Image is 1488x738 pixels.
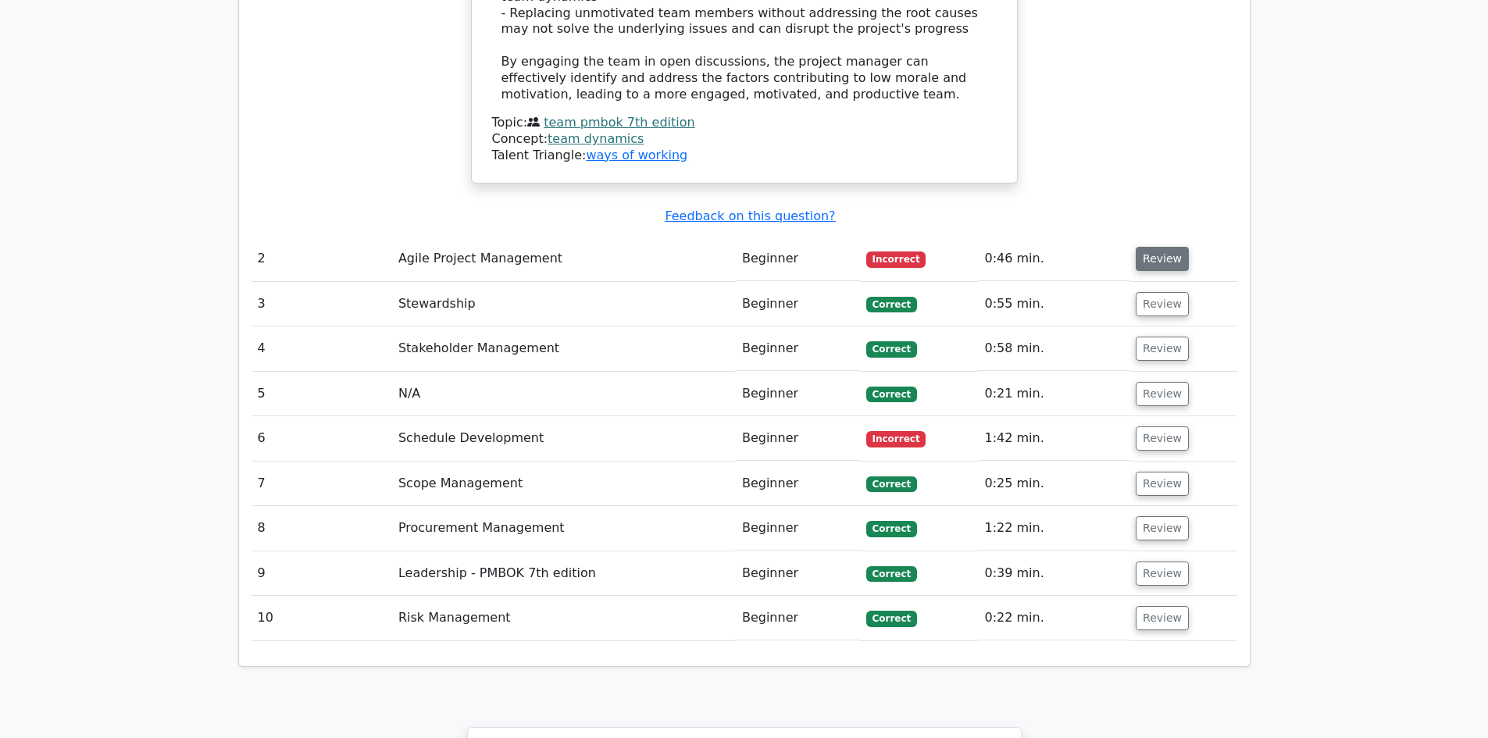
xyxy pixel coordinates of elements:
a: Feedback on this question? [665,209,835,223]
td: Scope Management [392,462,736,506]
td: Beginner [736,416,860,461]
span: Correct [866,297,917,312]
a: team pmbok 7th edition [544,115,694,130]
td: Beginner [736,282,860,326]
button: Review [1136,337,1189,361]
td: Beginner [736,237,860,281]
td: Procurement Management [392,506,736,551]
td: Beginner [736,462,860,506]
a: team dynamics [548,131,644,146]
td: 1:22 min. [978,506,1129,551]
span: Correct [866,476,917,492]
div: Concept: [492,131,997,148]
td: Schedule Development [392,416,736,461]
td: 7 [252,462,392,506]
td: Stakeholder Management [392,326,736,371]
td: Beginner [736,372,860,416]
td: 6 [252,416,392,461]
td: 5 [252,372,392,416]
td: Risk Management [392,596,736,640]
button: Review [1136,426,1189,451]
td: 0:22 min. [978,596,1129,640]
a: ways of working [586,148,687,162]
td: 9 [252,551,392,596]
span: Correct [866,387,917,402]
td: Stewardship [392,282,736,326]
td: Beginner [736,596,860,640]
span: Incorrect [866,431,926,447]
td: Beginner [736,506,860,551]
button: Review [1136,516,1189,540]
button: Review [1136,382,1189,406]
td: Leadership - PMBOK 7th edition [392,551,736,596]
td: 2 [252,237,392,281]
button: Review [1136,292,1189,316]
td: 1:42 min. [978,416,1129,461]
span: Correct [866,566,917,582]
span: Correct [866,521,917,537]
td: 0:46 min. [978,237,1129,281]
td: 3 [252,282,392,326]
td: 10 [252,596,392,640]
td: 0:21 min. [978,372,1129,416]
td: Beginner [736,551,860,596]
div: Topic: [492,115,997,131]
button: Review [1136,472,1189,496]
td: 8 [252,506,392,551]
td: 4 [252,326,392,371]
span: Correct [866,611,917,626]
td: 0:58 min. [978,326,1129,371]
td: Agile Project Management [392,237,736,281]
td: Beginner [736,326,860,371]
td: 0:25 min. [978,462,1129,506]
td: 0:39 min. [978,551,1129,596]
button: Review [1136,247,1189,271]
div: Talent Triangle: [492,115,997,163]
button: Review [1136,562,1189,586]
button: Review [1136,606,1189,630]
span: Correct [866,341,917,357]
td: N/A [392,372,736,416]
span: Incorrect [866,251,926,267]
td: 0:55 min. [978,282,1129,326]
